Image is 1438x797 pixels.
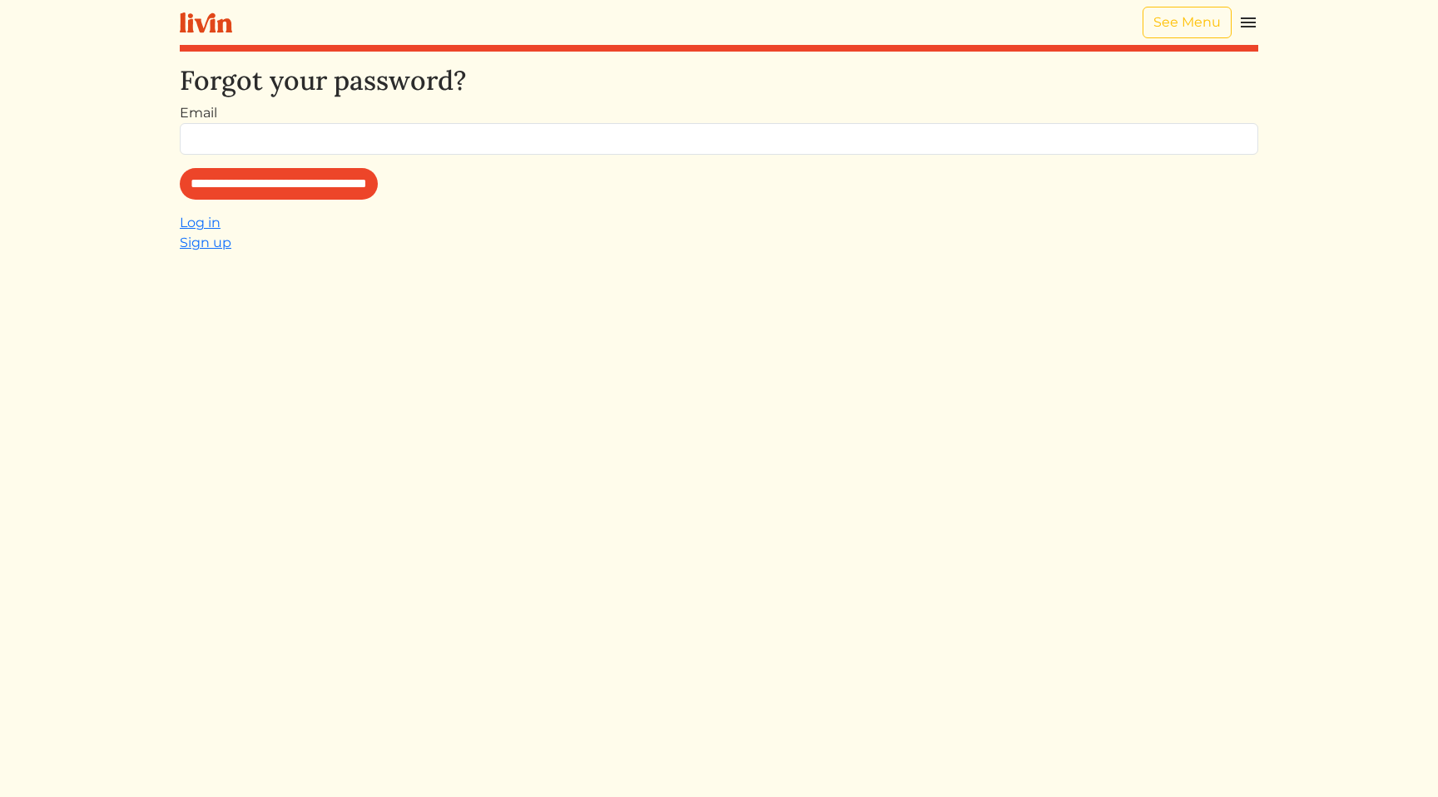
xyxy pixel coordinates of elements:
[180,235,231,250] a: Sign up
[180,65,1258,97] h2: Forgot your password?
[180,215,221,230] a: Log in
[1143,7,1232,38] a: See Menu
[180,12,232,33] img: livin-logo-a0d97d1a881af30f6274990eb6222085a2533c92bbd1e4f22c21b4f0d0e3210c.svg
[1238,12,1258,32] img: menu_hamburger-cb6d353cf0ecd9f46ceae1c99ecbeb4a00e71ca567a856bd81f57e9d8c17bb26.svg
[180,103,217,123] label: Email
